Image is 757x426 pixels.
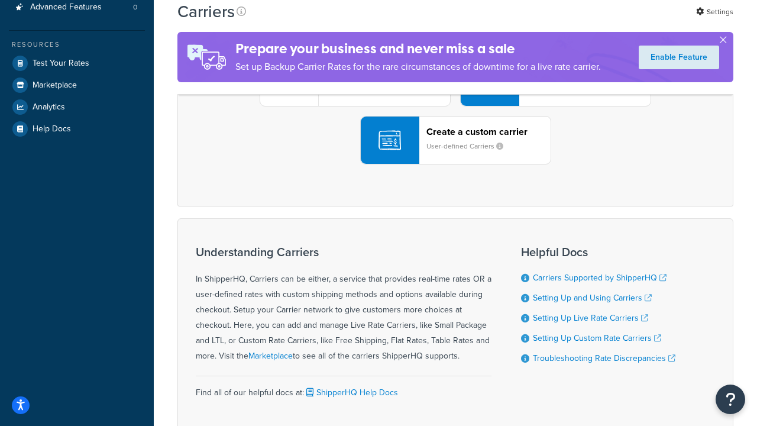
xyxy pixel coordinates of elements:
a: Setting Up Live Rate Carriers [533,312,648,324]
a: Test Your Rates [9,53,145,74]
h3: Understanding Carriers [196,246,491,259]
a: Carriers Supported by ShipperHQ [533,272,667,284]
a: Analytics [9,96,145,118]
button: Open Resource Center [716,385,745,414]
span: Advanced Features [30,2,102,12]
a: Enable Feature [639,46,719,69]
span: Analytics [33,102,65,112]
h3: Helpful Docs [521,246,675,259]
h4: Prepare your business and never miss a sale [235,39,601,59]
a: Settings [696,4,733,20]
img: icon-carrier-custom-c93b8a24.svg [378,129,401,151]
div: In ShipperHQ, Carriers can be either, a service that provides real-time rates OR a user-defined r... [196,246,491,364]
span: Marketplace [33,80,77,91]
a: Setting Up Custom Rate Carriers [533,332,661,344]
button: Create a custom carrierUser-defined Carriers [360,116,551,164]
a: ShipperHQ Help Docs [304,386,398,399]
a: Troubleshooting Rate Discrepancies [533,352,675,364]
p: Set up Backup Carrier Rates for the rare circumstances of downtime for a live rate carrier. [235,59,601,75]
span: 0 [133,2,137,12]
div: Find all of our helpful docs at: [196,376,491,401]
a: Marketplace [248,350,293,362]
a: Setting Up and Using Carriers [533,292,652,304]
img: ad-rules-rateshop-fe6ec290ccb7230408bd80ed9643f0289d75e0ffd9eb532fc0e269fcd187b520.png [177,32,235,82]
span: Test Your Rates [33,59,89,69]
a: Help Docs [9,118,145,140]
header: Create a custom carrier [426,126,551,137]
a: Marketplace [9,75,145,96]
small: User-defined Carriers [426,141,513,151]
span: Help Docs [33,124,71,134]
div: Resources [9,40,145,50]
